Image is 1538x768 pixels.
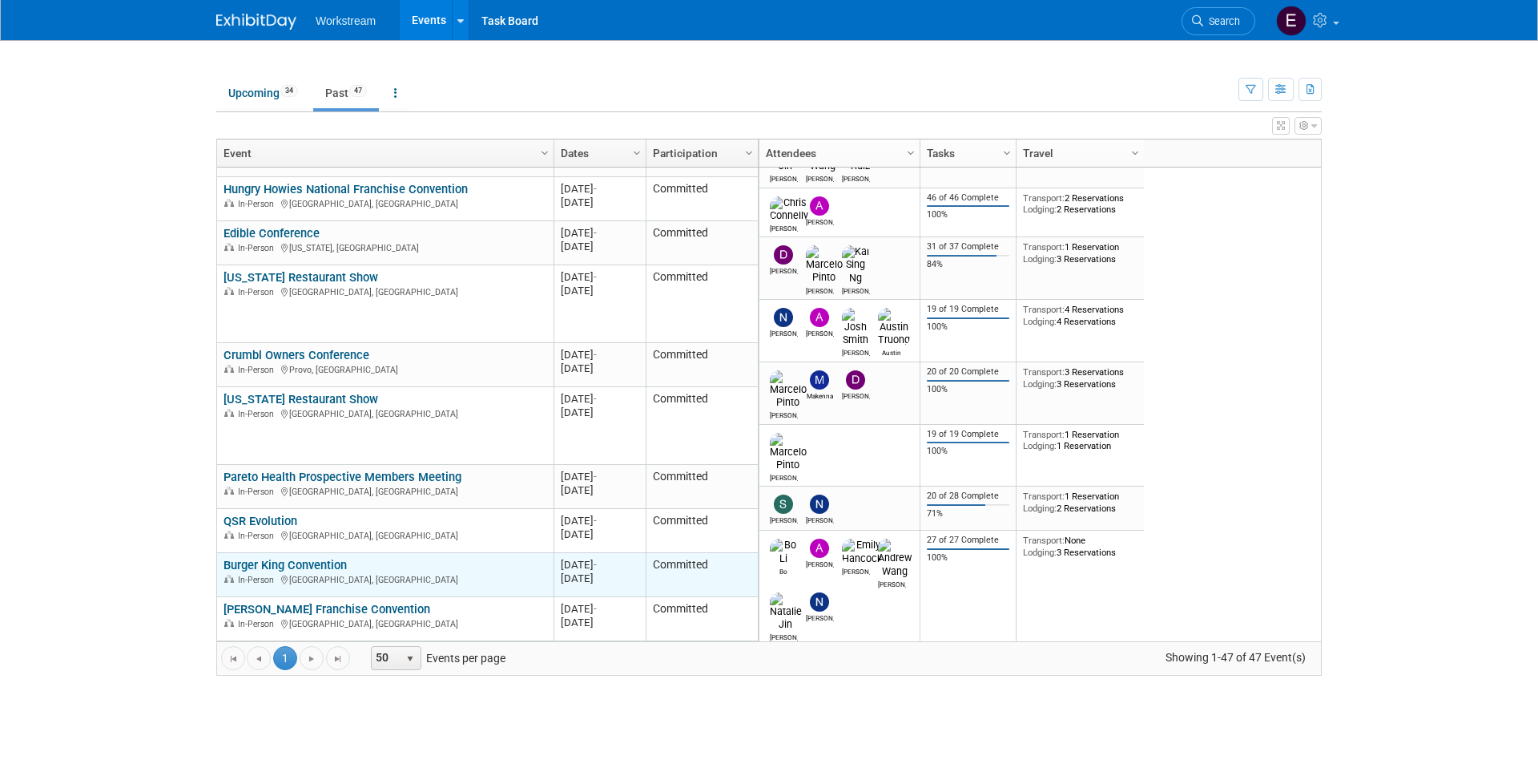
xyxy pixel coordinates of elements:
[770,514,798,524] div: Sarah Chan
[770,370,807,409] img: Marcelo Pinto
[653,139,747,167] a: Participation
[561,483,638,497] div: [DATE]
[273,646,297,670] span: 1
[223,616,546,630] div: [GEOGRAPHIC_DATA], [GEOGRAPHIC_DATA]
[404,653,417,665] span: select
[842,539,882,564] img: Emily Hancock
[561,602,638,616] div: [DATE]
[774,245,793,265] img: Dwight Smith
[1023,429,1065,440] span: Transport:
[810,196,829,216] img: Andrew Walters
[216,78,310,108] a: Upcoming34
[806,390,834,400] div: Makenna Clark
[927,192,1010,204] div: 46 of 46 Complete
[646,265,758,343] td: Committed
[927,535,1010,546] div: 27 of 27 Complete
[903,139,920,164] a: Column Settings
[927,321,1010,333] div: 100%
[999,139,1017,164] a: Column Settings
[810,370,829,390] img: Makenna Clark
[806,514,834,524] div: Nicole Kim
[561,182,638,196] div: [DATE]
[1023,491,1065,502] span: Transport:
[223,602,430,616] a: [PERSON_NAME] Franchise Convention
[806,612,834,622] div: Nick Walters
[1023,304,1138,327] div: 4 Reservations 4 Reservations
[594,393,597,405] span: -
[1023,253,1057,265] span: Lodging:
[221,646,245,670] a: Go to the first page
[927,366,1010,378] div: 20 of 20 Complete
[223,392,378,406] a: [US_STATE] Restaurant Show
[927,384,1010,395] div: 100%
[770,565,798,576] div: Bo Li
[646,343,758,387] td: Committed
[770,631,798,641] div: Natalie Jin
[1151,646,1321,669] span: Showing 1-47 of 47 Event(s)
[594,349,597,361] span: -
[1023,204,1057,215] span: Lodging:
[223,528,546,542] div: [GEOGRAPHIC_DATA], [GEOGRAPHIC_DATA]
[927,139,1005,167] a: Tasks
[224,287,234,295] img: In-Person Event
[224,531,234,539] img: In-Person Event
[227,653,240,665] span: Go to the first page
[774,495,793,514] img: Sarah Chan
[561,139,635,167] a: Dates
[224,575,234,583] img: In-Person Event
[223,241,546,254] div: [US_STATE], [GEOGRAPHIC_DATA]
[238,199,279,209] span: In-Person
[594,515,597,527] span: -
[561,392,638,406] div: [DATE]
[561,226,638,240] div: [DATE]
[316,14,376,27] span: Workstream
[1023,316,1057,327] span: Lodging:
[223,348,369,362] a: Crumbl Owners Conference
[223,484,546,498] div: [GEOGRAPHIC_DATA], [GEOGRAPHIC_DATA]
[247,646,271,670] a: Go to the previous page
[224,365,234,373] img: In-Person Event
[1023,241,1065,253] span: Transport:
[238,575,279,585] span: In-Person
[806,172,834,183] div: Andrew Wang
[561,362,638,375] div: [DATE]
[842,565,870,576] div: Emily Hancock
[842,390,870,400] div: Dwight Smith
[1276,6,1306,36] img: Ellie Mirman
[238,531,279,541] span: In-Person
[224,619,234,627] img: In-Person Event
[372,647,399,669] span: 50
[349,85,367,97] span: 47
[216,14,296,30] img: ExhibitDay
[1023,241,1138,265] div: 1 Reservation 3 Reservations
[770,592,802,631] img: Natalie Jin
[561,558,638,572] div: [DATE]
[1023,491,1138,514] div: 1 Reservation 2 Reservations
[594,271,597,283] span: -
[878,578,906,588] div: Andrew Wang
[223,572,546,586] div: [GEOGRAPHIC_DATA], [GEOGRAPHIC_DATA]
[629,139,646,164] a: Column Settings
[537,139,554,164] a: Column Settings
[774,308,793,327] img: Nick Walters
[594,183,597,195] span: -
[594,227,597,239] span: -
[878,308,910,346] img: Austin Truong
[846,370,865,390] img: Dwight Smith
[1001,147,1013,160] span: Column Settings
[223,182,468,196] a: Hungry Howies National Franchise Convention
[1023,440,1057,451] span: Lodging:
[280,85,298,97] span: 34
[904,147,917,160] span: Column Settings
[1129,147,1141,160] span: Column Settings
[561,348,638,362] div: [DATE]
[223,196,546,210] div: [GEOGRAPHIC_DATA], [GEOGRAPHIC_DATA]
[770,222,798,232] div: Chris Connelly
[238,287,279,297] span: In-Person
[927,491,1010,502] div: 20 of 28 Complete
[313,78,379,108] a: Past47
[810,592,829,612] img: Nick Walters
[252,653,265,665] span: Go to the previous page
[238,243,279,253] span: In-Person
[766,139,909,167] a: Attendees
